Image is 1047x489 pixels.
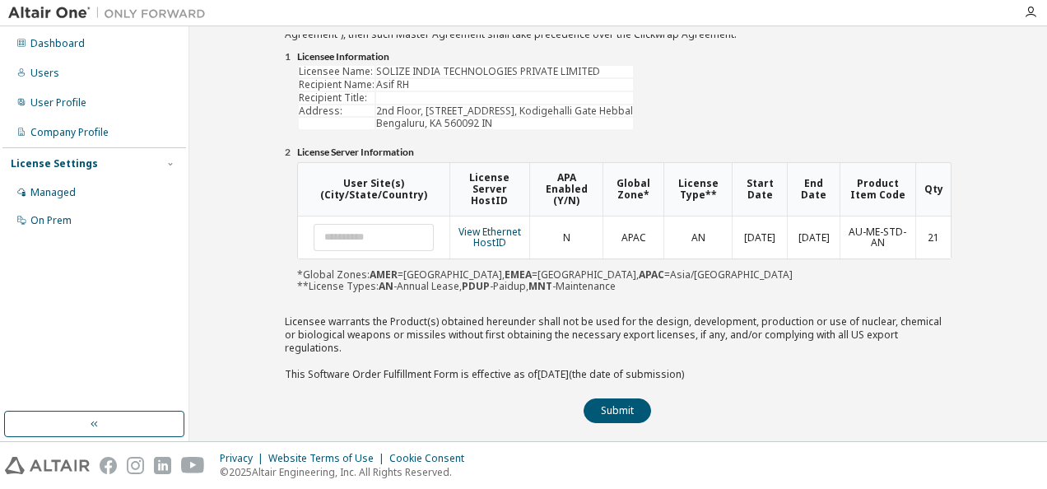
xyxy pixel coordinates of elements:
b: PDUP [462,279,490,293]
td: AU-ME-STD-AN [840,217,915,259]
img: Altair One [8,5,214,21]
td: Bengaluru, KA 560092 IN [376,118,633,129]
td: Recipient Name: [299,79,375,91]
th: User Site(s) (City/State/Country) [298,163,449,216]
p: © 2025 Altair Engineering, Inc. All Rights Reserved. [220,465,474,479]
img: instagram.svg [127,457,144,474]
div: *Global Zones: =[GEOGRAPHIC_DATA], =[GEOGRAPHIC_DATA], =Asia/[GEOGRAPHIC_DATA] **License Types: -... [297,162,952,292]
img: facebook.svg [100,457,117,474]
th: License Server HostID [449,163,529,216]
a: View Ethernet HostID [458,225,521,250]
img: youtube.svg [181,457,205,474]
b: EMEA [505,268,532,282]
td: AN [663,217,733,259]
div: Users [30,67,59,80]
b: AMER [370,268,398,282]
img: altair_logo.svg [5,457,90,474]
div: License Settings [11,157,98,170]
div: Company Profile [30,126,109,139]
th: Product Item Code [840,163,915,216]
div: Dashboard [30,37,85,50]
b: APAC [639,268,664,282]
div: On Prem [30,214,72,227]
b: MNT [528,279,552,293]
div: User Profile [30,96,86,109]
th: End Date [787,163,840,216]
li: Licensee Information [297,51,952,64]
div: Website Terms of Use [268,452,389,465]
th: Qty [915,163,951,216]
button: Submit [584,398,651,423]
b: AN [379,279,393,293]
th: Global Zone* [603,163,663,216]
td: 2nd Floor, [STREET_ADDRESS], Kodigehalli Gate Hebbal [376,105,633,117]
img: linkedin.svg [154,457,171,474]
td: [DATE] [732,217,787,259]
th: APA Enabled (Y/N) [529,163,603,216]
td: Licensee Name: [299,66,375,77]
td: APAC [603,217,663,259]
div: Cookie Consent [389,452,474,465]
th: Start Date [732,163,787,216]
td: 21 [915,217,951,259]
td: [DATE] [787,217,840,259]
div: Managed [30,186,76,199]
td: Address: [299,105,375,117]
td: Asif RH [376,79,633,91]
li: License Server Information [297,147,952,160]
th: License Type** [663,163,733,216]
div: Privacy [220,452,268,465]
td: N [529,217,603,259]
td: SOLIZE INDIA TECHNOLOGIES PRIVATE LIMITED [376,66,633,77]
td: Recipient Title: [299,92,375,104]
